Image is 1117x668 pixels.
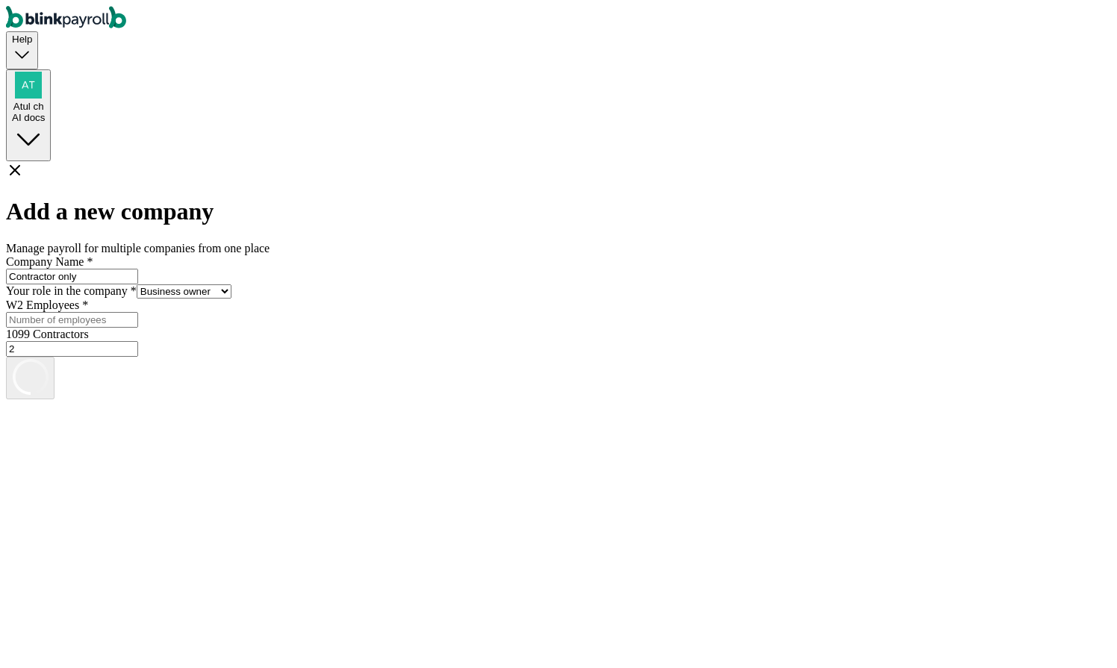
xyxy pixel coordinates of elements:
[12,34,32,45] span: Help
[6,328,92,340] label: 1099 Contractors
[6,312,138,328] input: W2 Employees
[6,255,93,268] label: Company Name
[6,299,88,311] label: W2 Employees
[6,6,1111,31] nav: Global
[6,341,138,357] input: 1099 Contractors
[861,507,1117,668] iframe: Chat Widget
[6,69,51,160] button: Atul chAI docs
[13,101,44,112] span: Atul ch
[12,112,45,123] div: AI docs
[6,242,270,255] span: Manage payroll for multiple companies from one place
[6,198,1111,225] h1: Add a new company
[6,269,138,284] input: Company Name
[6,31,38,69] button: Help
[6,284,137,297] label: Your role in the company
[12,359,49,395] img: loader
